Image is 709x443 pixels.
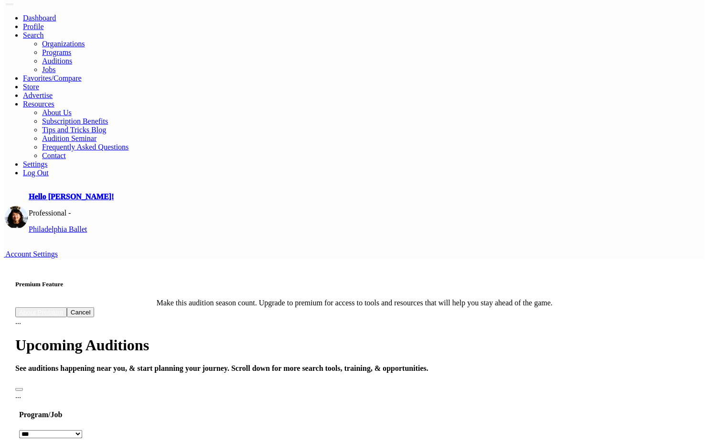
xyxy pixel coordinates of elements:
ul: Resources [23,108,705,160]
a: Account Settings [4,250,58,259]
span: Professional [29,209,66,217]
div: Make this audition season count. Upgrade to premium for access to tools and resources that will h... [15,299,694,307]
a: Organizations [42,40,85,48]
a: Programs [42,48,71,56]
a: Log Out [23,169,49,177]
div: ... [15,391,694,400]
a: Jobs [42,65,55,74]
a: Hello [PERSON_NAME]! [29,193,114,201]
button: Close [15,388,23,391]
a: Contact [42,151,66,160]
a: Search [23,31,44,39]
h4: See auditions happening near you, & start planning your journey. Scroll down for more search tool... [15,364,694,373]
a: Subscription Benefits [42,117,108,125]
a: Dashboard [23,14,56,22]
a: Favorites/Compare [23,74,82,82]
a: Resources [23,100,54,108]
h4: Program/Job [19,411,690,419]
a: Profile [23,22,44,31]
h5: Premium Feature [15,281,694,288]
h1: Upcoming Auditions [15,336,694,354]
img: profile picture [5,206,28,228]
span: Account Settings [5,250,58,258]
a: Philadelphia Ballet [29,225,87,233]
span: - [68,209,71,217]
div: ... [15,317,694,326]
button: Toggle navigation [6,3,13,5]
a: About Us [42,108,72,117]
a: Settings [23,160,48,168]
a: Advertise [23,91,53,99]
a: Auditions [42,57,72,65]
a: Tips and Tricks Blog [42,126,106,134]
a: Store [23,83,39,91]
a: Frequently Asked Questions [42,143,129,151]
a: About Premium [19,309,63,316]
ul: Resources [23,40,705,74]
a: Audition Seminar [42,134,97,142]
button: Cancel [67,307,95,317]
